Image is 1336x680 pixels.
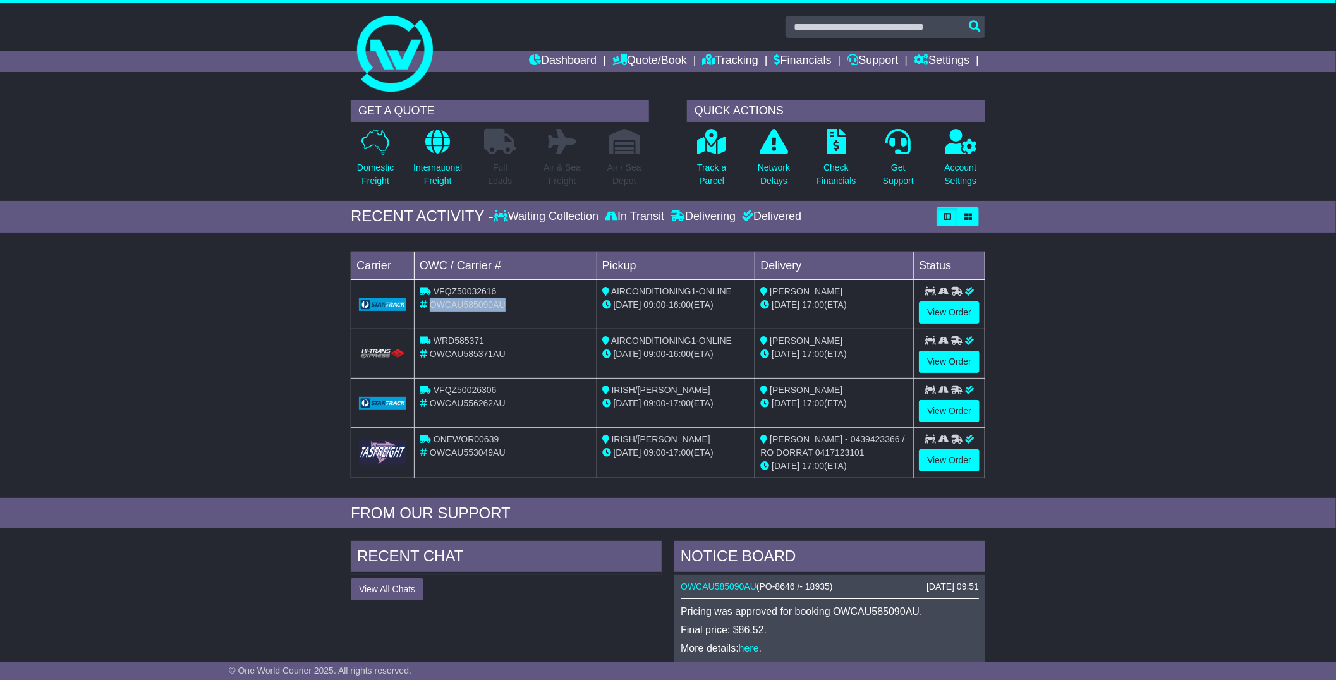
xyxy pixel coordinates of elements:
[602,298,750,312] div: - (ETA)
[351,207,494,226] div: RECENT ACTIVITY -
[529,51,597,72] a: Dashboard
[802,300,824,310] span: 17:00
[602,210,667,224] div: In Transit
[760,459,908,473] div: (ETA)
[696,128,727,195] a: Track aParcel
[644,300,666,310] span: 09:00
[434,286,497,296] span: VFQZ50032616
[357,161,394,188] p: Domestic Freight
[614,398,641,408] span: [DATE]
[772,349,799,359] span: [DATE]
[607,161,641,188] p: Air / Sea Depot
[883,161,914,188] p: Get Support
[359,397,406,410] img: GetCarrierServiceLogo
[802,398,824,408] span: 17:00
[669,398,691,408] span: 17:00
[614,349,641,359] span: [DATE]
[602,397,750,410] div: - (ETA)
[611,286,732,296] span: AIRCONDITIONING1-ONLINE
[919,400,980,422] a: View Order
[758,161,790,188] p: Network Delays
[612,434,710,444] span: IRISH/[PERSON_NAME]
[351,541,662,575] div: RECENT CHAT
[351,100,649,122] div: GET A QUOTE
[644,398,666,408] span: 09:00
[484,161,516,188] p: Full Loads
[739,210,801,224] div: Delivered
[430,398,506,408] span: OWCAU556262AU
[359,298,406,311] img: GetCarrierServiceLogo
[914,51,969,72] a: Settings
[434,385,497,395] span: VFQZ50026306
[351,504,985,523] div: FROM OUR SUPPORT
[681,581,756,592] a: OWCAU585090AU
[760,581,830,592] span: PO-8646 /- 18935
[674,541,985,575] div: NOTICE BOARD
[802,349,824,359] span: 17:00
[760,348,908,361] div: (ETA)
[430,300,506,310] span: OWCAU585090AU
[434,434,499,444] span: ONEWOR00639
[614,447,641,458] span: [DATE]
[351,578,423,600] button: View All Chats
[681,581,979,592] div: ( )
[697,161,726,188] p: Track a Parcel
[644,349,666,359] span: 09:00
[229,665,411,676] span: © One World Courier 2025. All rights reserved.
[667,210,739,224] div: Delivering
[415,252,597,279] td: OWC / Carrier #
[760,434,904,458] span: [PERSON_NAME] - 0439423366 / RO DORRAT 0417123101
[413,161,462,188] p: International Freight
[760,397,908,410] div: (ETA)
[847,51,899,72] a: Support
[755,252,914,279] td: Delivery
[351,252,415,279] td: Carrier
[774,51,832,72] a: Financials
[944,128,978,195] a: AccountSettings
[882,128,914,195] a: GetSupport
[602,348,750,361] div: - (ETA)
[359,440,406,464] img: GetCarrierServiceLogo
[817,161,856,188] p: Check Financials
[612,385,710,395] span: IRISH/[PERSON_NAME]
[544,161,581,188] p: Air & Sea Freight
[760,298,908,312] div: (ETA)
[614,300,641,310] span: [DATE]
[919,449,980,471] a: View Order
[802,461,824,471] span: 17:00
[644,447,666,458] span: 09:00
[356,128,394,195] a: DomesticFreight
[919,301,980,324] a: View Order
[669,447,691,458] span: 17:00
[772,398,799,408] span: [DATE]
[687,100,985,122] div: QUICK ACTIONS
[816,128,857,195] a: CheckFinancials
[611,336,732,346] span: AIRCONDITIONING1-ONLINE
[359,348,406,360] img: HiTrans.png
[597,252,755,279] td: Pickup
[669,300,691,310] span: 16:00
[772,300,799,310] span: [DATE]
[612,51,687,72] a: Quote/Book
[602,446,750,459] div: - (ETA)
[703,51,758,72] a: Tracking
[757,128,791,195] a: NetworkDelays
[919,351,980,373] a: View Order
[914,252,985,279] td: Status
[772,461,799,471] span: [DATE]
[926,581,979,592] div: [DATE] 09:51
[681,605,979,617] p: Pricing was approved for booking OWCAU585090AU.
[413,128,463,195] a: InternationalFreight
[770,286,842,296] span: [PERSON_NAME]
[681,642,979,654] p: More details: .
[770,385,842,395] span: [PERSON_NAME]
[770,336,842,346] span: [PERSON_NAME]
[669,349,691,359] span: 16:00
[945,161,977,188] p: Account Settings
[430,447,506,458] span: OWCAU553049AU
[430,349,506,359] span: OWCAU585371AU
[739,643,759,653] a: here
[434,336,484,346] span: WRD585371
[681,624,979,636] p: Final price: $86.52.
[494,210,602,224] div: Waiting Collection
